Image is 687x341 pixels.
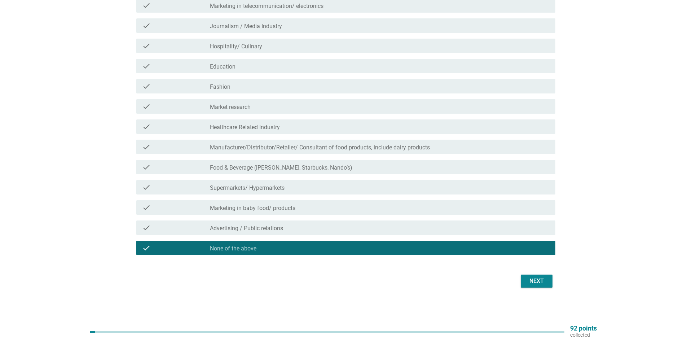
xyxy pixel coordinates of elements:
i: check [142,41,151,50]
label: Education [210,63,235,70]
label: Marketing in baby food/ products [210,205,295,212]
p: 92 points [570,325,597,332]
i: check [142,1,151,10]
label: None of the above [210,245,256,252]
label: Manufacturer/Distributor/Retailer/ Consultant of food products, include dairy products [210,144,430,151]
i: check [142,62,151,70]
i: check [142,21,151,30]
p: collected [570,332,597,338]
label: Marketing in telecommunication/ electronics [210,3,323,10]
i: check [142,143,151,151]
i: check [142,82,151,91]
label: Hospitality/ Culinary [210,43,262,50]
label: Healthcare Related Industry [210,124,280,131]
i: check [142,122,151,131]
label: Journalism / Media Industry [210,23,282,30]
i: check [142,183,151,192]
i: check [142,163,151,171]
button: Next [521,275,552,288]
i: check [142,203,151,212]
label: Advertising / Public relations [210,225,283,232]
label: Fashion [210,83,230,91]
label: Supermarkets/ Hypermarkets [210,184,285,192]
i: check [142,223,151,232]
i: check [142,102,151,111]
div: Next [527,277,547,285]
label: Food & Beverage ([PERSON_NAME], Starbucks, Nando’s) [210,164,352,171]
label: Market research [210,104,251,111]
i: check [142,244,151,252]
